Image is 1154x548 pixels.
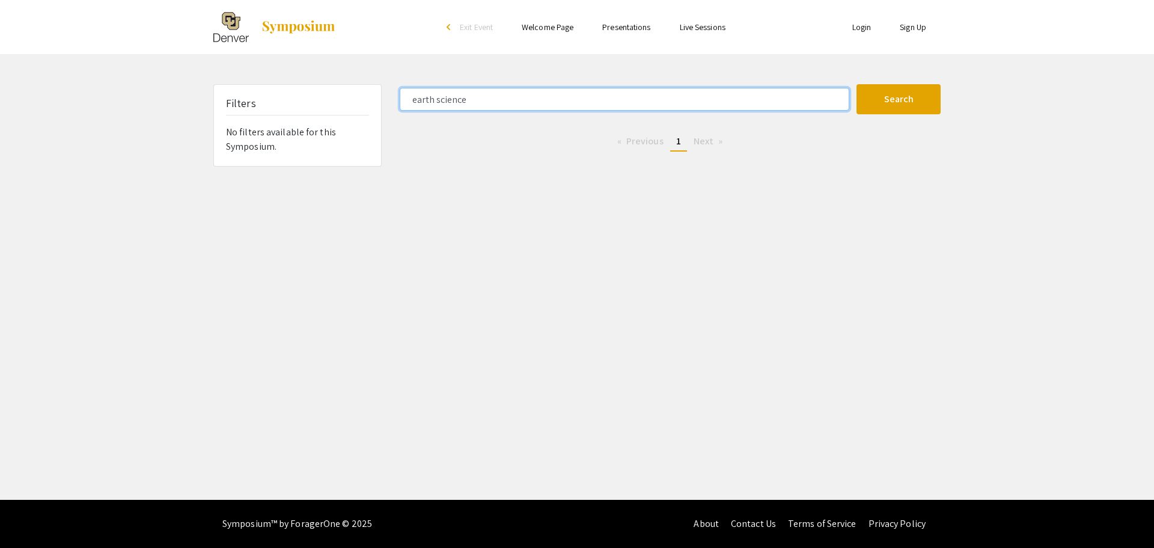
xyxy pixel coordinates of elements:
h5: Filters [226,97,256,110]
img: Symposium by ForagerOne [261,20,336,34]
a: Contact Us [731,517,776,530]
span: Exit Event [460,22,493,32]
a: Live Sessions [680,22,725,32]
a: Sign Up [900,22,926,32]
span: 1 [676,135,681,147]
a: The 2025 Research and Creative Activities Symposium (RaCAS) [213,12,336,42]
ul: Pagination [400,132,941,152]
img: The 2025 Research and Creative Activities Symposium (RaCAS) [213,12,249,42]
a: Privacy Policy [869,517,926,530]
div: No filters available for this Symposium. [214,85,381,166]
a: Presentations [602,22,650,32]
span: Next [694,135,713,147]
div: Symposium™ by ForagerOne © 2025 [222,500,372,548]
span: Previous [626,135,664,147]
a: Welcome Page [522,22,573,32]
input: Search Keyword(s) Or Author(s) [400,88,849,111]
iframe: Chat [9,494,51,539]
a: Login [852,22,872,32]
button: Search [856,84,941,114]
div: arrow_back_ios [447,23,454,31]
a: About [694,517,719,530]
a: Terms of Service [788,517,856,530]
